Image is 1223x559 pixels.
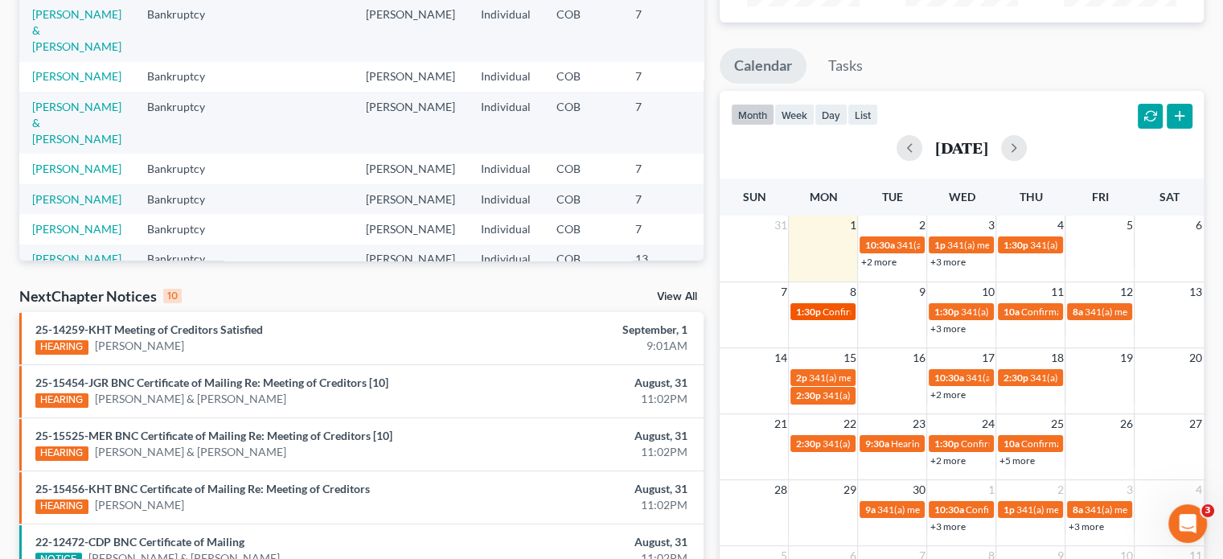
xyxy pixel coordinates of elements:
[163,289,182,303] div: 10
[353,154,468,183] td: [PERSON_NAME]
[1068,520,1103,532] a: +3 more
[847,216,857,235] span: 1
[1188,414,1204,434] span: 27
[657,291,697,302] a: View All
[35,429,392,442] a: 25-15525-MER BNC Certificate of Mailing Re: Meeting of Creditors [10]
[979,282,995,302] span: 10
[935,139,988,156] h2: [DATE]
[809,190,837,203] span: Mon
[1194,480,1204,499] span: 4
[864,504,875,516] span: 9a
[353,245,468,274] td: [PERSON_NAME]
[795,389,820,401] span: 2:30p
[1020,306,1203,318] span: Confirmation hearing for [PERSON_NAME]
[353,62,468,92] td: [PERSON_NAME]
[1124,216,1134,235] span: 5
[910,348,926,368] span: 16
[32,162,121,175] a: [PERSON_NAME]
[864,239,894,251] span: 10:30a
[742,190,765,203] span: Sun
[1188,282,1204,302] span: 13
[772,414,788,434] span: 21
[1118,348,1134,368] span: 19
[1049,348,1065,368] span: 18
[795,372,806,384] span: 2p
[841,348,857,368] span: 15
[35,446,88,461] div: HEARING
[468,92,544,154] td: Individual
[622,154,703,183] td: 7
[95,497,184,513] a: [PERSON_NAME]
[1055,480,1065,499] span: 2
[1029,239,1184,251] span: 341(a) meeting for [PERSON_NAME]
[934,306,958,318] span: 1:30p
[544,154,622,183] td: COB
[772,216,788,235] span: 31
[814,48,877,84] a: Tasks
[720,48,806,84] a: Calendar
[353,92,468,154] td: [PERSON_NAME]
[876,504,1032,516] span: 341(a) meeting for [PERSON_NAME]
[882,190,903,203] span: Tue
[544,245,622,274] td: COB
[772,348,788,368] span: 14
[808,372,1049,384] span: 341(a) meeting for [PERSON_NAME] & [PERSON_NAME]
[815,104,847,125] button: day
[1049,282,1065,302] span: 11
[544,92,622,154] td: COB
[1072,306,1082,318] span: 8a
[1124,480,1134,499] span: 3
[1091,190,1108,203] span: Fri
[468,214,544,244] td: Individual
[35,499,88,514] div: HEARING
[1019,190,1042,203] span: Thu
[622,184,703,214] td: 7
[965,372,1121,384] span: 341(a) Meeting for [PERSON_NAME]
[481,391,687,407] div: 11:02PM
[822,389,1054,401] span: 341(a) meeting for [MEDICAL_DATA][PERSON_NAME]
[703,245,780,274] td: 25-14085
[468,184,544,214] td: Individual
[544,184,622,214] td: COB
[864,438,889,450] span: 9:30a
[35,482,370,495] a: 25-15456-KHT BNC Certificate of Mailing Re: Meeting of Creditors
[1118,414,1134,434] span: 26
[946,239,1187,251] span: 341(a) meeting for [PERSON_NAME] & [PERSON_NAME]
[960,306,1115,318] span: 341(a) meeting for [PERSON_NAME]
[1194,216,1204,235] span: 6
[1159,190,1179,203] span: Sat
[481,534,687,550] div: August, 31
[353,214,468,244] td: [PERSON_NAME]
[778,282,788,302] span: 7
[841,480,857,499] span: 29
[19,286,182,306] div: NextChapter Notices
[703,154,780,183] td: 25-14866
[95,391,286,407] a: [PERSON_NAME] & [PERSON_NAME]
[544,62,622,92] td: COB
[910,414,926,434] span: 23
[35,376,388,389] a: 25-15454-JGR BNC Certificate of Mailing Re: Meeting of Creditors [10]
[32,222,121,236] a: [PERSON_NAME]
[481,338,687,354] div: 9:01AM
[35,393,88,408] div: HEARING
[774,104,815,125] button: week
[731,104,774,125] button: month
[35,323,263,336] a: 25-14259-KHT Meeting of Creditors Satisfied
[1118,282,1134,302] span: 12
[930,323,965,335] a: +3 more
[1003,438,1019,450] span: 10a
[772,480,788,499] span: 28
[934,239,945,251] span: 1p
[134,62,235,92] td: Bankruptcy
[481,444,687,460] div: 11:02PM
[32,252,121,265] a: [PERSON_NAME]
[917,282,926,302] span: 9
[822,438,977,450] span: 341(a) meeting for [PERSON_NAME]
[1003,372,1028,384] span: 2:30p
[32,100,121,146] a: [PERSON_NAME] & [PERSON_NAME]
[841,414,857,434] span: 22
[353,184,468,214] td: [PERSON_NAME]
[1029,372,1184,384] span: 341(a) meeting for [PERSON_NAME]
[95,444,286,460] a: [PERSON_NAME] & [PERSON_NAME]
[1201,504,1214,517] span: 3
